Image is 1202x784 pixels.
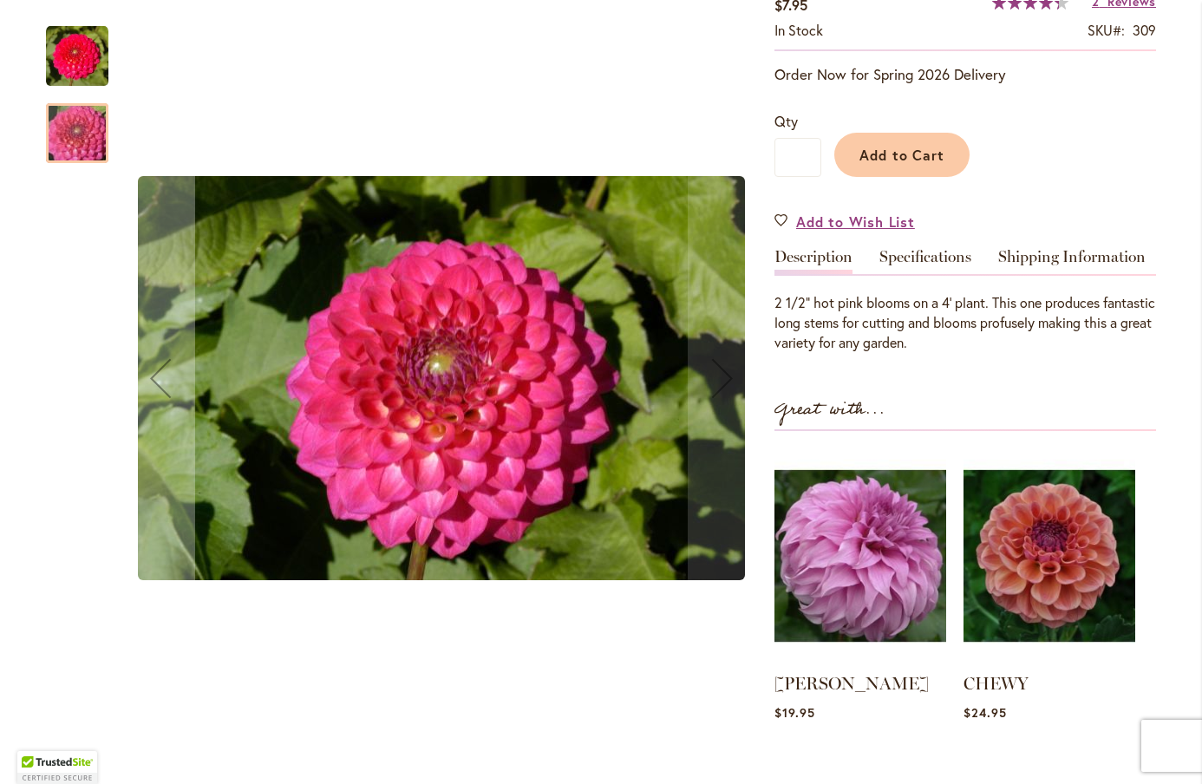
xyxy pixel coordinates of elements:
[774,112,798,130] span: Qty
[774,395,885,424] strong: Great with...
[774,249,1156,353] div: Detailed Product Info
[13,722,62,771] iframe: Launch Accessibility Center
[126,9,757,748] div: FATIMA
[879,249,971,274] a: Specifications
[774,673,929,694] a: [PERSON_NAME]
[998,249,1146,274] a: Shipping Information
[774,21,823,41] div: Availability
[46,9,126,86] div: FATIMA
[774,21,823,39] span: In stock
[46,86,108,163] div: FATIMA
[964,448,1135,663] img: CHEWY
[964,673,1029,694] a: CHEWY
[138,176,745,580] img: FATIMA
[796,212,915,232] span: Add to Wish List
[774,704,815,721] span: $19.95
[1133,21,1156,41] div: 309
[964,704,1007,721] span: $24.95
[774,212,915,232] a: Add to Wish List
[834,133,970,177] button: Add to Cart
[1088,21,1125,39] strong: SKU
[774,64,1156,85] p: Order Now for Spring 2026 Delivery
[774,293,1156,353] p: 2 1/2" hot pink blooms on a 4' plant. This one produces fantastic long stems for cutting and bloo...
[126,9,195,748] button: Previous
[774,448,946,663] img: VASSIO MEGGOS
[859,146,945,164] span: Add to Cart
[774,249,853,274] a: Description
[46,25,108,88] img: FATIMA
[126,9,837,748] div: Product Images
